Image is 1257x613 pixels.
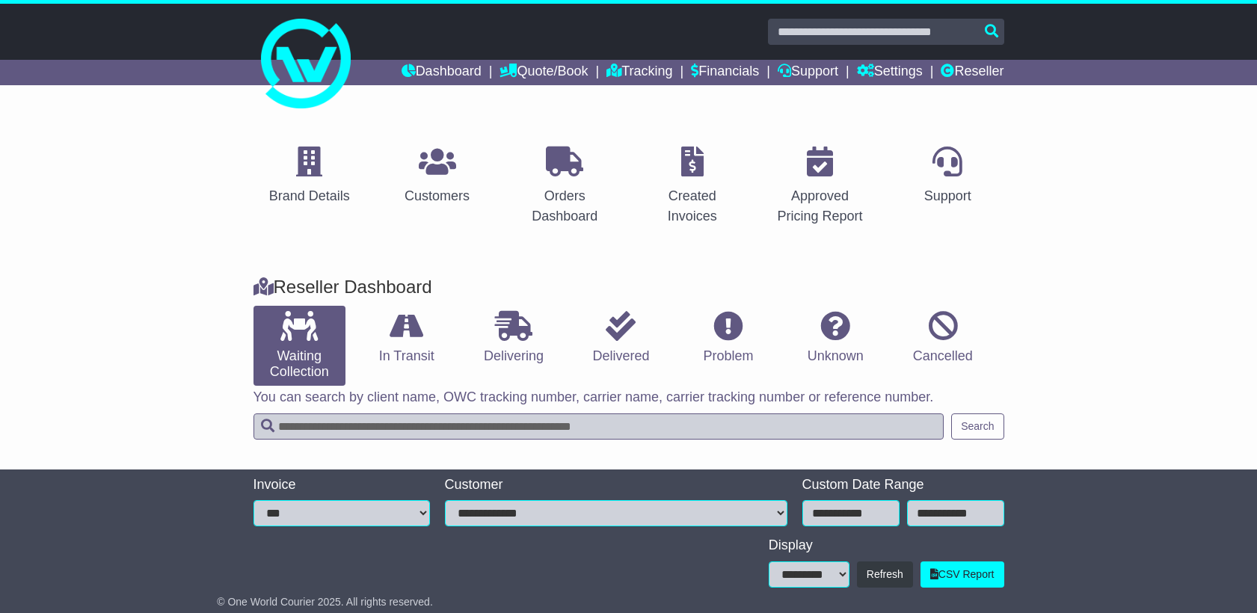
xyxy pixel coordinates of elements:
[915,141,981,212] a: Support
[897,306,989,370] a: Cancelled
[773,186,867,227] div: Approved Pricing Report
[951,413,1004,440] button: Search
[682,306,774,370] a: Problem
[790,306,882,370] a: Unknown
[395,141,479,212] a: Customers
[217,596,433,608] span: © One World Courier 2025. All rights reserved.
[253,306,345,386] a: Waiting Collection
[269,186,350,206] div: Brand Details
[253,477,430,493] div: Invoice
[518,186,612,227] div: Orders Dashboard
[402,60,482,85] a: Dashboard
[646,186,740,227] div: Created Invoices
[921,561,1004,588] a: CSV Report
[606,60,672,85] a: Tracking
[763,141,876,232] a: Approved Pricing Report
[259,141,360,212] a: Brand Details
[778,60,838,85] a: Support
[445,477,787,493] div: Customer
[636,141,749,232] a: Created Invoices
[360,306,452,370] a: In Transit
[253,389,1004,406] p: You can search by client name, OWC tracking number, carrier name, carrier tracking number or refe...
[691,60,759,85] a: Financials
[941,60,1004,85] a: Reseller
[857,561,913,588] button: Refresh
[246,277,1012,298] div: Reseller Dashboard
[802,477,1004,493] div: Custom Date Range
[857,60,923,85] a: Settings
[769,537,1004,554] div: Display
[508,141,621,232] a: Orders Dashboard
[405,186,470,206] div: Customers
[924,186,971,206] div: Support
[575,306,667,370] a: Delivered
[467,306,559,370] a: Delivering
[500,60,588,85] a: Quote/Book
